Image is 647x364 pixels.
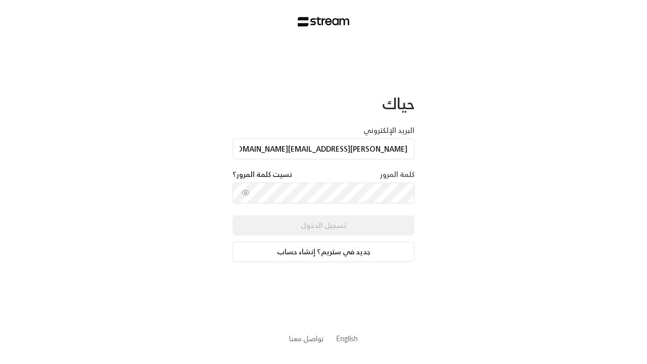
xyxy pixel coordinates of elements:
img: Stream Logo [298,17,350,27]
label: البريد الإلكتروني [363,125,414,135]
a: English [336,329,358,348]
span: حياك [382,90,414,117]
button: toggle password visibility [238,185,254,201]
a: نسيت كلمة المرور؟ [233,169,292,179]
button: تواصل معنا [289,333,324,344]
a: جديد في ستريم؟ إنشاء حساب [233,242,414,262]
label: كلمة المرور [380,169,414,179]
a: تواصل معنا [289,332,324,345]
